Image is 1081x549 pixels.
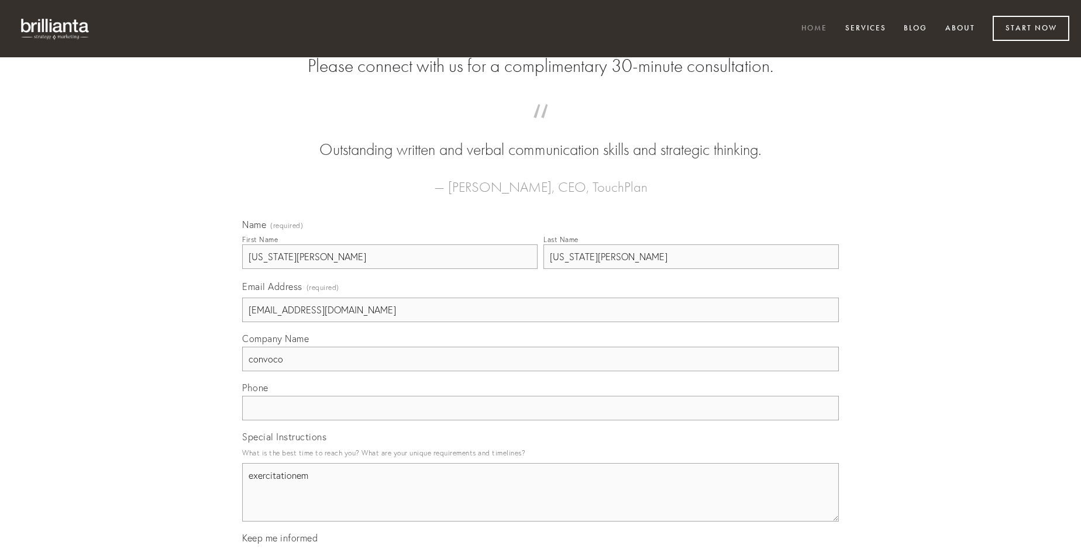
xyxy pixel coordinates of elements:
[896,19,935,39] a: Blog
[242,219,266,230] span: Name
[993,16,1069,41] a: Start Now
[242,235,278,244] div: First Name
[12,12,99,46] img: brillianta - research, strategy, marketing
[838,19,894,39] a: Services
[242,445,839,461] p: What is the best time to reach you? What are your unique requirements and timelines?
[270,222,303,229] span: (required)
[242,55,839,77] h2: Please connect with us for a complimentary 30-minute consultation.
[307,279,339,295] span: (required)
[242,463,839,522] textarea: exercitationem
[261,116,820,161] blockquote: Outstanding written and verbal communication skills and strategic thinking.
[261,161,820,199] figcaption: — [PERSON_NAME], CEO, TouchPlan
[543,235,579,244] div: Last Name
[242,431,326,443] span: Special Instructions
[242,333,309,344] span: Company Name
[242,281,302,292] span: Email Address
[261,116,820,139] span: “
[242,532,318,544] span: Keep me informed
[938,19,983,39] a: About
[242,382,268,393] span: Phone
[794,19,835,39] a: Home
